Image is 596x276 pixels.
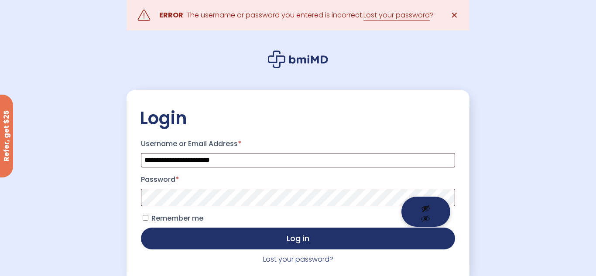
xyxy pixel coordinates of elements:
strong: ERROR [159,10,183,20]
span: Remember me [151,213,203,223]
span: ✕ [451,9,458,21]
input: Remember me [143,215,148,221]
a: Lost your password [363,10,430,20]
a: ✕ [445,7,463,24]
button: Show password [401,197,450,227]
button: Log in [141,228,455,249]
div: : The username or password you entered is incorrect. ? [159,9,434,21]
label: Password [141,173,455,187]
label: Username or Email Address [141,137,455,151]
a: Lost your password? [263,254,333,264]
h2: Login [140,107,456,129]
